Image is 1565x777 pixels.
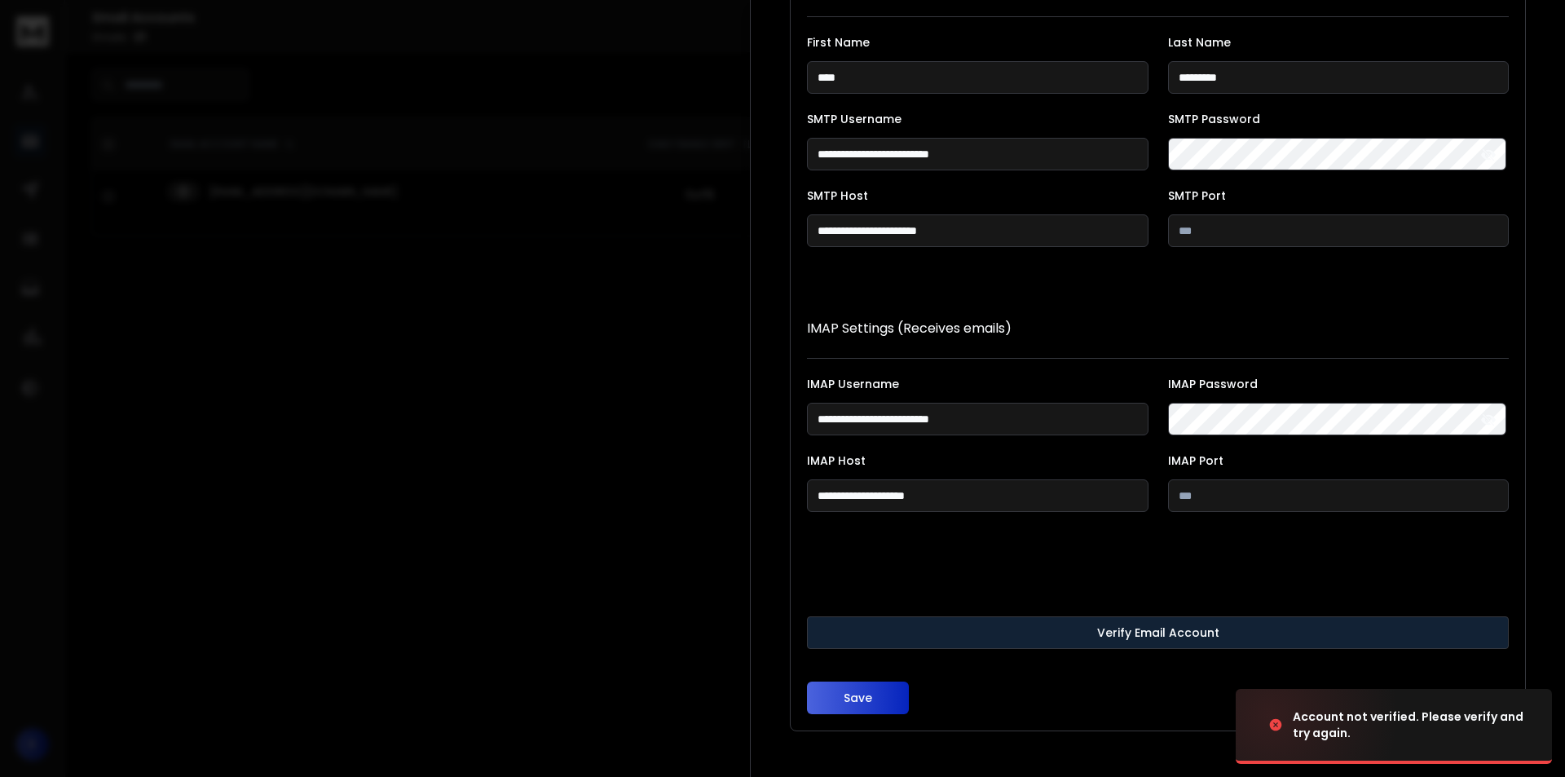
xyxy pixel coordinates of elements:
[1168,455,1510,466] label: IMAP Port
[1236,681,1399,769] img: image
[807,113,1148,125] label: SMTP Username
[807,37,1148,48] label: First Name
[807,190,1148,201] label: SMTP Host
[1168,37,1510,48] label: Last Name
[807,682,909,714] button: Save
[807,455,1148,466] label: IMAP Host
[807,616,1509,649] button: Verify Email Account
[1168,113,1510,125] label: SMTP Password
[1168,378,1510,390] label: IMAP Password
[1168,190,1510,201] label: SMTP Port
[807,378,1148,390] label: IMAP Username
[1293,709,1532,741] div: Account not verified. Please verify and try again.
[807,319,1509,338] p: IMAP Settings (Receives emails)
